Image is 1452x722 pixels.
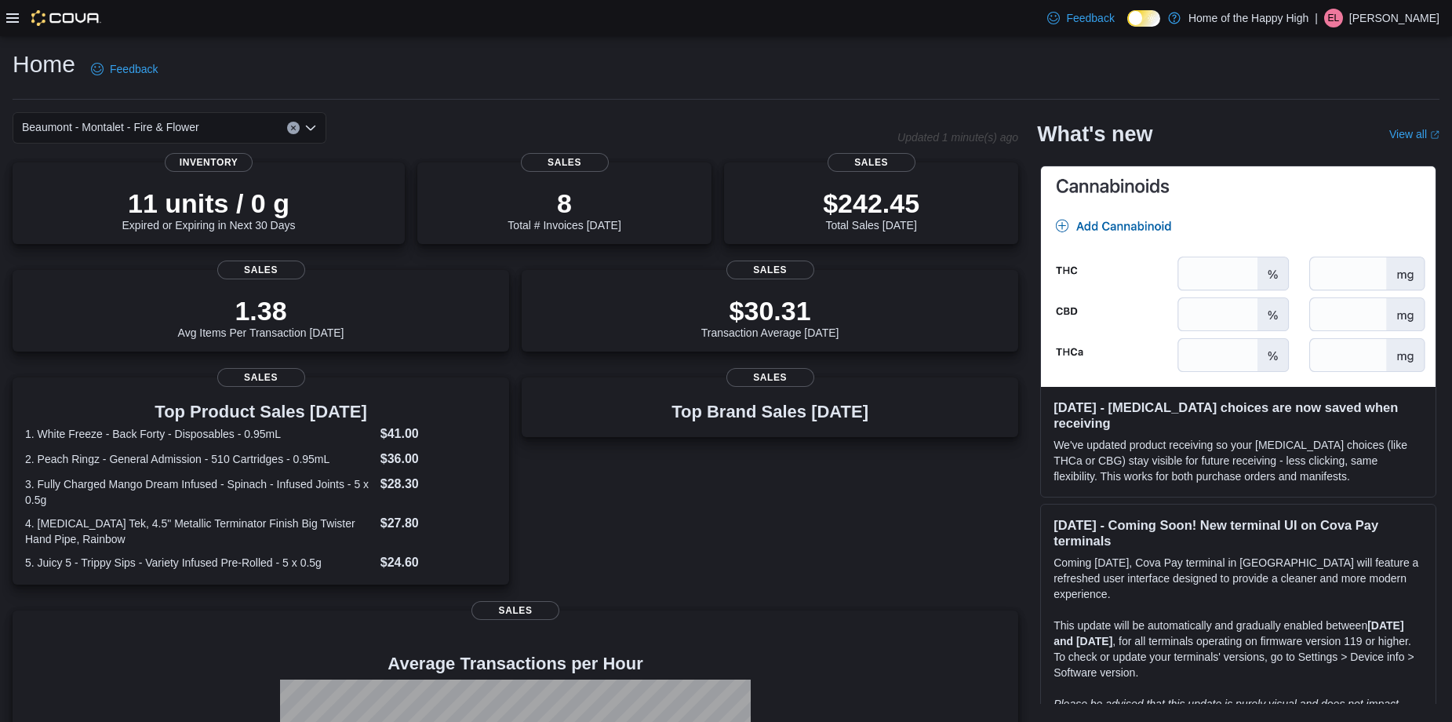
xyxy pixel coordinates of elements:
h3: Top Brand Sales [DATE] [671,403,868,421]
img: Cova [31,10,101,26]
button: Clear input [287,122,300,134]
button: Open list of options [304,122,317,134]
dd: $24.60 [380,553,497,572]
strong: [DATE] and [DATE] [1054,619,1403,647]
p: Home of the Happy High [1188,9,1308,27]
div: Emily Landry [1324,9,1343,27]
h1: Home [13,49,75,80]
div: Expired or Expiring in Next 30 Days [122,188,296,232]
dt: 1. White Freeze - Back Forty - Disposables - 0.95mL [25,426,374,442]
h3: Top Product Sales [DATE] [25,403,497,421]
dt: 3. Fully Charged Mango Dream Infused - Spinach - Infused Joints - 5 x 0.5g [25,476,374,508]
p: $30.31 [701,295,839,326]
h3: [DATE] - [MEDICAL_DATA] choices are now saved when receiving [1054,399,1423,431]
dd: $28.30 [380,475,497,494]
dt: 2. Peach Ringz - General Admission - 510 Cartridges - 0.95mL [25,451,374,467]
a: Feedback [85,53,164,85]
p: 1.38 [178,295,344,326]
span: Sales [521,153,609,172]
a: View allExternal link [1389,128,1439,140]
p: $242.45 [823,188,919,219]
p: This update will be automatically and gradually enabled between , for all terminals operating on ... [1054,618,1423,680]
span: Sales [217,261,305,279]
p: | [1315,9,1318,27]
span: EL [1328,9,1340,27]
p: Updated 1 minute(s) ago [897,131,1018,144]
dt: 4. [MEDICAL_DATA] Tek, 4.5" Metallic Terminator Finish Big Twister Hand Pipe, Rainbow [25,516,374,547]
input: Dark Mode [1127,10,1160,27]
div: Avg Items Per Transaction [DATE] [178,295,344,339]
span: Feedback [1066,10,1114,26]
p: [PERSON_NAME] [1349,9,1439,27]
span: Feedback [110,61,158,77]
span: Sales [726,368,814,387]
svg: External link [1430,130,1439,140]
span: Sales [471,601,559,620]
div: Total # Invoices [DATE] [508,188,620,232]
p: Coming [DATE], Cova Pay terminal in [GEOGRAPHIC_DATA] will feature a refreshed user interface des... [1054,555,1423,602]
dd: $36.00 [380,450,497,469]
dd: $41.00 [380,425,497,443]
span: Beaumont - Montalet - Fire & Flower [22,118,199,137]
p: We've updated product receiving so your [MEDICAL_DATA] choices (like THCa or CBG) stay visible fo... [1054,437,1423,484]
p: 8 [508,188,620,219]
div: Transaction Average [DATE] [701,295,839,339]
a: Feedback [1041,2,1120,34]
span: Sales [726,261,814,279]
div: Total Sales [DATE] [823,188,919,232]
span: Sales [217,368,305,387]
h2: What's new [1037,122,1152,147]
span: Sales [828,153,915,172]
h3: [DATE] - Coming Soon! New terminal UI on Cova Pay terminals [1054,517,1423,549]
h4: Average Transactions per Hour [25,655,1006,673]
dt: 5. Juicy 5 - Trippy Sips - Variety Infused Pre-Rolled - 5 x 0.5g [25,555,374,571]
p: 11 units / 0 g [122,188,296,219]
dd: $27.80 [380,514,497,533]
span: Inventory [165,153,253,172]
